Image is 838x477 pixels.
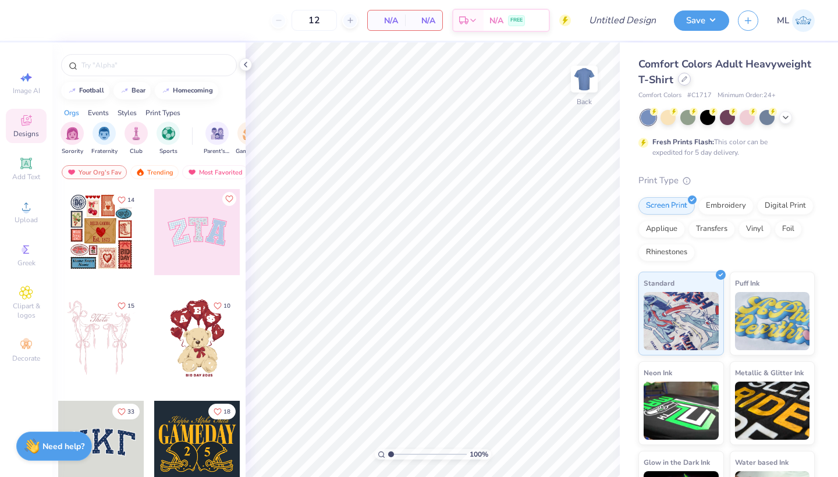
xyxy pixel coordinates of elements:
span: Image AI [13,86,40,95]
span: Minimum Order: 24 + [718,91,776,101]
span: Clipart & logos [6,301,47,320]
strong: Fresh Prints Flash: [652,137,714,147]
span: Designs [13,129,39,138]
div: Your Org's Fav [62,165,127,179]
span: Glow in the Dark Ink [644,456,710,468]
div: Events [88,108,109,118]
img: trending.gif [136,168,145,176]
button: bear [113,82,151,99]
div: football [79,87,104,94]
img: Parent's Weekend Image [211,127,224,140]
span: Club [130,147,143,156]
img: Fraternity Image [98,127,111,140]
img: Sorority Image [66,127,79,140]
span: 10 [223,303,230,309]
span: Decorate [12,354,40,363]
span: Upload [15,215,38,225]
img: Mallie Lahman [792,9,815,32]
img: Sports Image [162,127,175,140]
button: filter button [91,122,118,156]
span: Puff Ink [735,277,759,289]
strong: Need help? [42,441,84,452]
input: Untitled Design [580,9,665,32]
img: most_fav.gif [67,168,76,176]
span: Parent's Weekend [204,147,230,156]
div: Print Type [638,174,815,187]
span: 14 [127,197,134,203]
img: trend_line.gif [120,87,129,94]
span: Metallic & Glitter Ink [735,366,804,379]
div: filter for Sorority [61,122,84,156]
div: Print Types [145,108,180,118]
img: Standard [644,292,719,350]
img: Metallic & Glitter Ink [735,382,810,440]
div: Back [577,97,592,107]
span: N/A [375,15,398,27]
div: Most Favorited [182,165,248,179]
span: Sports [159,147,177,156]
button: filter button [61,122,84,156]
button: filter button [157,122,180,156]
div: Orgs [64,108,79,118]
span: Add Text [12,172,40,181]
div: Screen Print [638,197,695,215]
button: filter button [125,122,148,156]
span: 33 [127,409,134,415]
span: Comfort Colors [638,91,681,101]
img: Game Day Image [243,127,256,140]
span: 18 [223,409,230,415]
div: This color can be expedited for 5 day delivery. [652,137,796,158]
img: trend_line.gif [161,87,171,94]
span: 100 % [470,449,488,460]
div: Digital Print [757,197,814,215]
span: Greek [17,258,35,268]
span: FREE [510,16,523,24]
img: trend_line.gif [68,87,77,94]
div: filter for Game Day [236,122,262,156]
img: Neon Ink [644,382,719,440]
span: N/A [489,15,503,27]
div: Applique [638,220,685,238]
button: Like [208,404,236,419]
div: filter for Parent's Weekend [204,122,230,156]
input: – – [292,10,337,31]
button: Like [112,192,140,208]
button: Like [112,298,140,314]
div: filter for Club [125,122,148,156]
button: Like [112,404,140,419]
div: filter for Sports [157,122,180,156]
span: Sorority [62,147,83,156]
div: Trending [130,165,179,179]
div: bear [132,87,145,94]
div: Rhinestones [638,244,695,261]
button: filter button [236,122,262,156]
button: filter button [204,122,230,156]
div: homecoming [173,87,213,94]
span: Standard [644,277,674,289]
img: Puff Ink [735,292,810,350]
button: Like [208,298,236,314]
span: Neon Ink [644,366,672,379]
div: Embroidery [698,197,754,215]
div: Vinyl [738,220,771,238]
button: Like [222,192,236,206]
button: homecoming [155,82,218,99]
span: Water based Ink [735,456,789,468]
span: N/A [412,15,435,27]
input: Try "Alpha" [80,59,229,71]
div: Transfers [688,220,735,238]
button: Save [674,10,729,31]
img: Back [573,67,596,91]
img: Club Image [130,127,143,140]
span: Comfort Colors Adult Heavyweight T-Shirt [638,57,811,87]
a: ML [777,9,815,32]
span: Fraternity [91,147,118,156]
span: ML [777,14,789,27]
img: most_fav.gif [187,168,197,176]
div: Foil [775,220,802,238]
span: 15 [127,303,134,309]
button: football [61,82,109,99]
div: filter for Fraternity [91,122,118,156]
span: Game Day [236,147,262,156]
span: # C1717 [687,91,712,101]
